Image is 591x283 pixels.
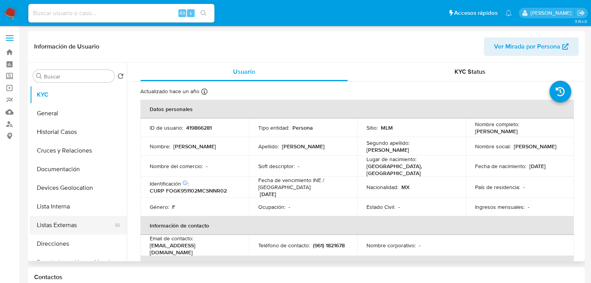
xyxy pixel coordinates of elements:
p: - [206,163,207,170]
p: Nombre social : [475,143,511,150]
button: Historial Casos [30,123,127,141]
p: - [289,203,290,210]
input: Buscar usuario o caso... [28,8,214,18]
p: CURP FOGK951102MCSNNR02 [150,187,227,194]
button: KYC [30,85,127,104]
button: Lista Interna [30,197,127,216]
p: Fecha de nacimiento : [475,163,526,170]
p: MX [401,184,410,191]
p: Sitio : [366,124,378,131]
p: - [528,203,529,210]
th: Información de contacto [140,216,574,235]
span: Ver Mirada por Persona [494,37,560,56]
p: - [419,242,420,249]
p: Nombre : [150,143,170,150]
p: Nacionalidad : [366,184,398,191]
p: Nombre del comercio : [150,163,203,170]
button: Restricciones Nuevo Mundo [30,253,127,272]
button: Devices Geolocation [30,179,127,197]
h1: Información de Usuario [34,43,99,50]
p: F [172,203,175,210]
p: Género : [150,203,169,210]
p: - [298,163,299,170]
p: Tipo entidad : [258,124,289,131]
p: ID de usuario : [150,124,183,131]
p: Estado Civil : [366,203,395,210]
p: Email de contacto : [150,235,193,242]
a: Salir [577,9,585,17]
p: - [523,184,525,191]
button: Buscar [36,73,42,79]
p: Apellido : [258,143,279,150]
p: MLM [381,124,393,131]
p: Lugar de nacimiento : [366,156,416,163]
p: [EMAIL_ADDRESS][DOMAIN_NAME] [150,242,237,256]
p: (961) 1821678 [313,242,345,249]
button: search-icon [195,8,211,19]
p: Nombre completo : [475,121,519,128]
p: Persona [292,124,313,131]
th: Datos personales [140,100,574,118]
span: Alt [179,9,185,17]
p: [PERSON_NAME] [366,146,409,153]
p: [DATE] [260,191,276,198]
span: Usuario [233,67,255,76]
p: [PERSON_NAME] [514,143,556,150]
p: [PERSON_NAME] [282,143,325,150]
p: País de residencia : [475,184,520,191]
input: Buscar [44,73,111,80]
p: Nombre corporativo : [366,242,416,249]
p: Identificación : [150,180,189,187]
button: Documentación [30,160,127,179]
a: Notificaciones [505,10,512,16]
span: s [190,9,192,17]
button: Ver Mirada por Persona [484,37,579,56]
p: [GEOGRAPHIC_DATA], [GEOGRAPHIC_DATA] [366,163,453,177]
p: Actualizado hace un año [140,88,199,95]
p: Segundo apellido : [366,139,410,146]
p: michelleangelica.rodriguez@mercadolibre.com.mx [531,9,574,17]
button: Direcciones [30,234,127,253]
p: [PERSON_NAME] [475,128,518,135]
span: Accesos rápidos [454,9,498,17]
button: Cruces y Relaciones [30,141,127,160]
p: Ingresos mensuales : [475,203,525,210]
button: Volver al orden por defecto [118,73,124,82]
p: Ocupación : [258,203,285,210]
p: 419866281 [186,124,212,131]
button: Listas Externas [30,216,121,234]
p: Fecha de vencimiento INE / [GEOGRAPHIC_DATA] : [258,177,348,191]
th: Verificación y cumplimiento [140,256,574,274]
p: [DATE] [529,163,546,170]
p: - [398,203,400,210]
button: General [30,104,127,123]
p: Soft descriptor : [258,163,295,170]
h1: Contactos [34,273,579,281]
span: KYC Status [454,67,486,76]
p: Teléfono de contacto : [258,242,310,249]
p: [PERSON_NAME] [173,143,216,150]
